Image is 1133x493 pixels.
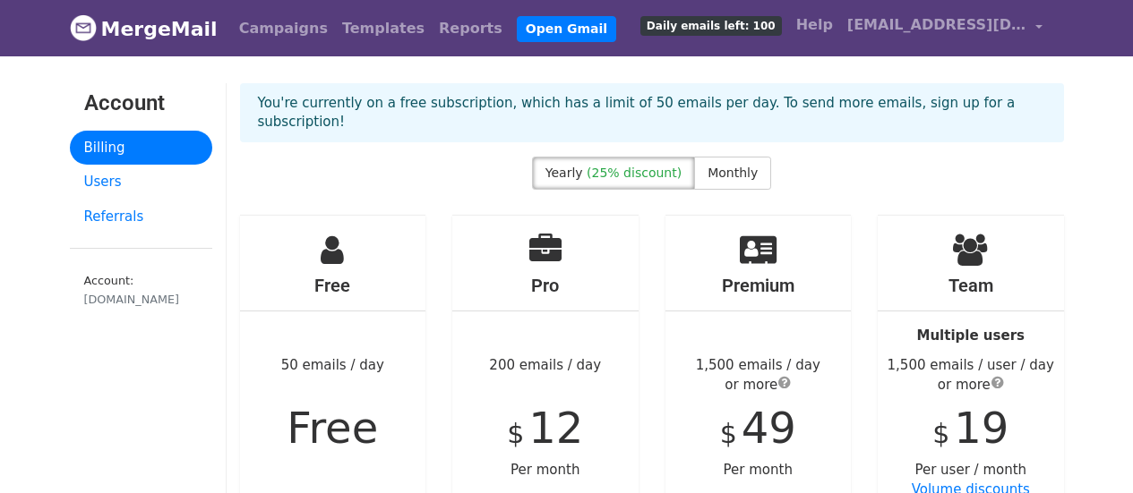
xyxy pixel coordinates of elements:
span: 19 [954,403,1009,453]
a: Daily emails left: 100 [633,7,789,43]
img: MergeMail logo [70,14,97,41]
h4: Team [878,275,1064,296]
h4: Premium [665,275,852,296]
a: Templates [335,11,432,47]
a: Billing [70,131,212,166]
h4: Free [240,275,426,296]
span: 49 [742,403,796,453]
span: $ [507,418,524,449]
span: Daily emails left: 100 [640,16,782,36]
span: Monthly [708,166,758,180]
span: (25% discount) [587,166,682,180]
a: [EMAIL_ADDRESS][DOMAIN_NAME] [840,7,1050,49]
h4: Pro [452,275,639,296]
iframe: Chat Widget [1043,407,1133,493]
p: You're currently on a free subscription, which has a limit of 50 emails per day. To send more ema... [258,94,1046,132]
div: 1,500 emails / day or more [665,355,852,395]
strong: Multiple users [917,327,1025,344]
div: [DOMAIN_NAME] [84,291,198,308]
span: 12 [528,403,583,453]
h3: Account [84,90,198,116]
a: Help [789,7,840,43]
span: $ [932,418,949,449]
a: Reports [432,11,510,47]
span: $ [720,418,737,449]
span: Free [287,403,378,453]
a: Users [70,165,212,200]
a: Referrals [70,200,212,234]
a: Open Gmail [517,16,616,42]
a: MergeMail [70,10,218,47]
span: [EMAIL_ADDRESS][DOMAIN_NAME] [847,14,1026,36]
a: Campaigns [232,11,335,47]
small: Account: [84,274,198,308]
div: 1,500 emails / user / day or more [878,355,1064,395]
span: Yearly [545,166,583,180]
